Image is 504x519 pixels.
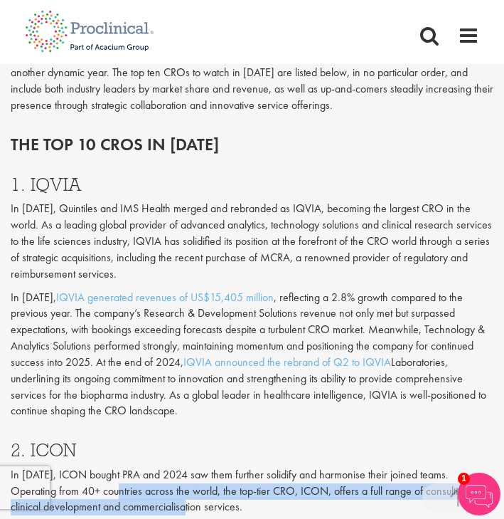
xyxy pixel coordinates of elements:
[11,175,493,194] h3: 1. IQVIA
[11,135,493,154] h2: The top 10 CROs in [DATE]
[458,473,470,485] span: 1
[11,201,493,282] p: In [DATE], Quintiles and IMS Health merged and rebranded as IQVIA, becoming the largest CRO in th...
[11,441,493,459] h3: 2. ICON
[183,355,391,369] a: IQVIA announced the rebrand of Q2 to IQVIA
[458,473,500,515] img: Chatbot
[11,467,493,516] p: In [DATE], ICON bought PRA and 2024 saw them further solidify and harmonise their joined teams. O...
[56,290,274,305] a: IQVIA generated revenues of US$15,405 million
[11,48,493,113] p: With expansions, partnerships and innovations continuing throughout the CRO industry, 2025 is set...
[11,290,493,420] p: In [DATE], , reflecting a 2.8% growth compared to the previous year. The company’s Research & Dev...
